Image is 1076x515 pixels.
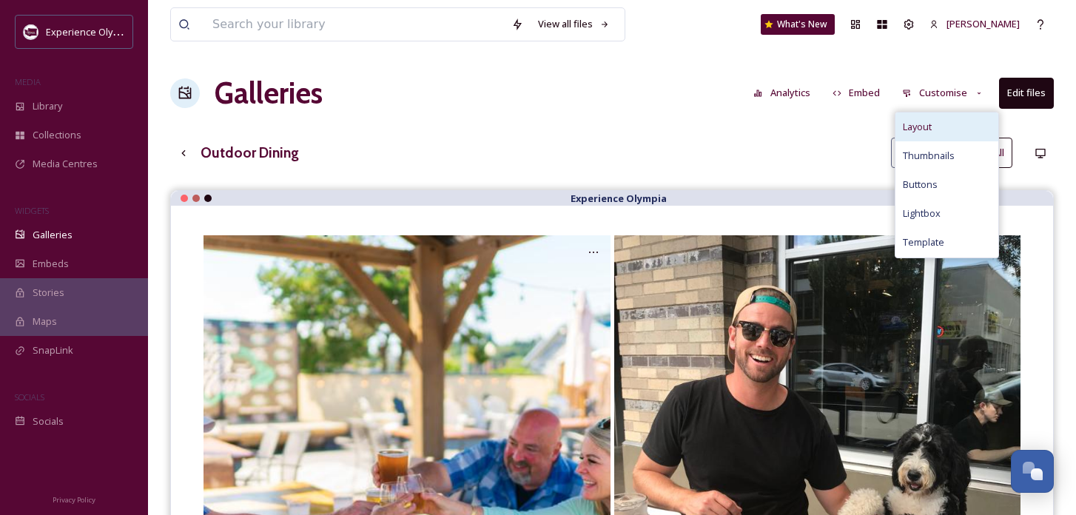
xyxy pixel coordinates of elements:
[15,205,49,216] span: WIDGETS
[33,286,64,300] span: Stories
[24,24,38,39] img: download.jpeg
[33,343,73,357] span: SnapLink
[33,128,81,142] span: Collections
[33,414,64,428] span: Socials
[761,14,835,35] a: What's New
[15,391,44,403] span: SOCIALS
[946,17,1020,30] span: [PERSON_NAME]
[746,78,825,107] a: Analytics
[571,192,667,205] strong: Experience Olympia
[33,157,98,171] span: Media Centres
[46,24,134,38] span: Experience Olympia
[15,76,41,87] span: MEDIA
[903,120,932,134] span: Layout
[33,314,57,329] span: Maps
[531,10,617,38] a: View all files
[201,142,299,164] h3: Outdoor Dining
[53,490,95,508] a: Privacy Policy
[205,8,504,41] input: Search your library
[922,10,1027,38] a: [PERSON_NAME]
[1011,450,1054,493] button: Open Chat
[33,257,69,271] span: Embeds
[33,228,73,242] span: Galleries
[903,178,938,192] span: Buttons
[903,206,941,221] span: Lightbox
[903,149,955,163] span: Thumbnails
[746,78,818,107] button: Analytics
[999,78,1054,108] button: Edit files
[825,78,888,107] button: Embed
[215,71,323,115] a: Galleries
[903,235,944,249] span: Template
[895,78,992,107] button: Customise
[33,99,62,113] span: Library
[53,495,95,505] span: Privacy Policy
